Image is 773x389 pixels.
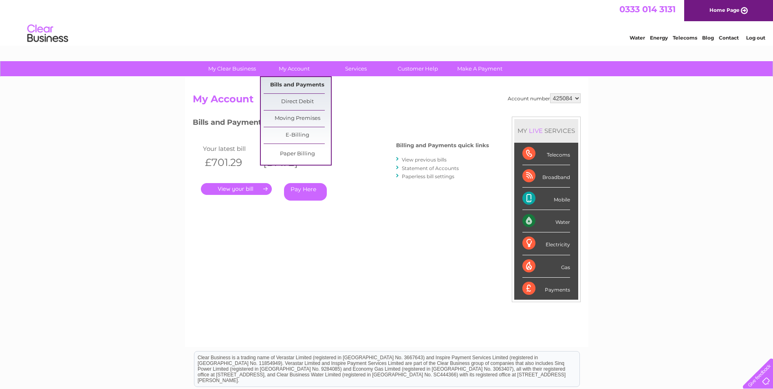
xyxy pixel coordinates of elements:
div: Account number [508,93,581,103]
a: Services [322,61,390,76]
td: Your latest bill [201,143,260,154]
a: My Clear Business [198,61,266,76]
a: Customer Help [384,61,451,76]
h2: My Account [193,93,581,109]
a: Energy [650,35,668,41]
a: E-Billing [264,127,331,144]
a: Paperless bill settings [402,173,454,179]
div: Electricity [522,232,570,255]
a: Telecoms [673,35,697,41]
a: View previous bills [402,157,447,163]
a: Log out [746,35,765,41]
th: £701.29 [201,154,260,171]
div: Payments [522,278,570,300]
div: Mobile [522,188,570,210]
div: MY SERVICES [514,119,578,142]
a: Statement of Accounts [402,165,459,171]
div: Telecoms [522,143,570,165]
a: 0333 014 3131 [619,4,676,14]
a: Paper Billing [264,146,331,162]
td: Invoice date [259,143,318,154]
div: LIVE [527,127,544,135]
a: Water [630,35,645,41]
a: Bills and Payments [264,77,331,93]
h4: Billing and Payments quick links [396,142,489,148]
a: My Account [260,61,328,76]
h3: Bills and Payments [193,117,489,131]
a: Moving Premises [264,111,331,127]
img: logo.png [27,21,68,46]
a: . [201,183,272,195]
div: Broadband [522,165,570,188]
div: Clear Business is a trading name of Verastar Limited (registered in [GEOGRAPHIC_DATA] No. 3667643... [194,4,579,40]
div: Gas [522,255,570,278]
a: Pay Here [284,183,327,201]
th: [DATE] [259,154,318,171]
a: Direct Debit [264,94,331,110]
a: Blog [702,35,714,41]
div: Water [522,210,570,232]
a: Contact [719,35,739,41]
a: Make A Payment [446,61,513,76]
